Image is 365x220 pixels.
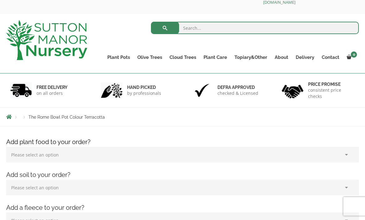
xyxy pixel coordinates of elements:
p: consistent price checks [308,87,355,99]
p: checked & Licensed [217,90,258,96]
p: on all orders [36,90,67,96]
h4: Add soil to your order? [2,170,363,180]
img: 2.jpg [101,82,122,98]
nav: Breadcrumbs [6,114,359,119]
img: 1.jpg [10,82,32,98]
h6: Defra approved [217,85,258,90]
a: 0 [343,53,359,62]
h6: Price promise [308,81,355,87]
img: 3.jpg [191,82,213,98]
a: Contact [318,53,343,62]
span: The Rome Bowl Pot Colour Terracotta [28,115,105,120]
img: logo [6,20,87,60]
h6: FREE DELIVERY [36,85,67,90]
input: Search... [151,22,359,34]
a: Delivery [292,53,318,62]
a: Plant Pots [104,53,134,62]
img: 4.jpg [282,81,303,100]
a: Plant Care [200,53,231,62]
span: 0 [351,51,357,58]
a: Topiary&Other [231,53,271,62]
h4: Add plant food to your order? [2,137,363,147]
a: About [271,53,292,62]
a: Olive Trees [134,53,166,62]
h4: Add a fleece to your order? [2,203,363,213]
a: Cloud Trees [166,53,200,62]
h6: hand picked [127,85,161,90]
p: by professionals [127,90,161,96]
